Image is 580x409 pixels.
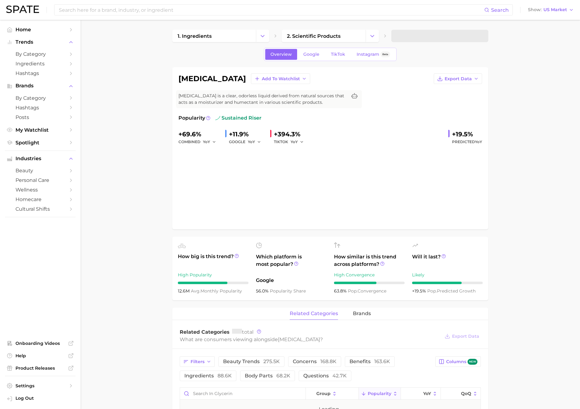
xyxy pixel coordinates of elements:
[5,37,76,47] button: Trends
[15,341,65,346] span: Onboarding Videos
[251,73,310,84] button: Add to Watchlist
[445,76,472,81] span: Export Data
[293,359,336,364] span: concerns
[475,139,482,144] span: YoY
[180,329,230,335] span: Related Categories
[5,363,76,373] a: Product Releases
[15,168,65,174] span: beauty
[303,373,347,378] span: questions
[15,70,65,76] span: Hashtags
[412,253,483,268] span: Will it last?
[248,139,255,144] span: YoY
[178,138,220,146] div: combined
[178,282,248,284] div: 7 / 10
[435,356,481,367] button: Columnsnew
[443,332,481,341] button: Export Data
[178,93,347,106] span: [MEDICAL_DATA] is a clear, odorless liquid derived from natural sources that acts as a moisturize...
[15,187,65,193] span: wellness
[215,114,261,122] span: sustained riser
[15,27,65,33] span: Home
[303,52,319,57] span: Google
[265,49,297,60] a: Overview
[543,8,567,11] span: US Market
[15,365,65,371] span: Product Releases
[229,138,265,146] div: GOOGLE
[217,373,232,379] span: 88.6k
[15,127,65,133] span: My Watchlist
[306,388,358,400] button: group
[5,381,76,390] a: Settings
[256,288,270,294] span: 56.0%
[282,30,365,42] a: 2. scientific products
[382,52,388,57] span: Beta
[270,288,306,294] span: popularity share
[15,196,65,202] span: homecare
[180,335,440,344] div: What are consumers viewing alongside ?
[5,103,76,112] a: Hashtags
[256,277,327,284] span: Google
[366,30,379,42] button: Change Category
[353,311,371,316] span: brands
[15,114,65,120] span: Posts
[349,359,390,364] span: benefits
[232,329,253,335] span: total
[412,282,483,284] div: 7 / 10
[526,6,575,14] button: ShowUS Market
[441,388,481,400] button: QoQ
[412,271,483,279] div: Likely
[178,75,246,82] h1: [MEDICAL_DATA]
[491,7,509,13] span: Search
[203,138,216,146] button: YoY
[368,391,391,396] span: Popularity
[178,271,248,279] div: High Popularity
[5,394,76,404] a: Log out. Currently logged in with e-mail dgauld@soldejaneiro.com.
[5,204,76,214] a: cultural shifts
[262,76,300,81] span: Add to Watchlist
[348,288,358,294] abbr: popularity index
[5,351,76,360] a: Help
[331,52,345,57] span: TikTok
[351,49,395,60] a: InstagramBeta
[401,388,441,400] button: YoY
[256,30,269,42] button: Change Category
[5,185,76,195] a: wellness
[334,282,405,284] div: 6 / 10
[334,271,405,279] div: High Convergence
[5,93,76,103] a: by Category
[298,49,325,60] a: Google
[334,253,405,268] span: How similar is this trend across platforms?
[15,395,71,401] span: Log Out
[326,49,350,60] a: TikTok
[359,388,401,400] button: Popularity
[274,129,308,139] div: +394.3%
[316,391,331,396] span: group
[5,195,76,204] a: homecare
[15,206,65,212] span: cultural shifts
[5,25,76,34] a: Home
[178,114,205,122] span: Popularity
[468,359,477,365] span: new
[180,388,305,399] input: Search in glycerin
[374,358,390,364] span: 163.6k
[320,358,336,364] span: 168.8k
[15,61,65,67] span: Ingredients
[5,175,76,185] a: personal care
[191,288,200,294] abbr: average
[15,105,65,111] span: Hashtags
[5,138,76,147] a: Spotlight
[423,391,431,396] span: YoY
[287,33,341,39] span: 2. scientific products
[270,52,292,57] span: Overview
[180,356,215,367] button: Filters
[172,30,256,42] a: 1. ingredients
[223,359,280,364] span: beauty trends
[263,358,280,364] span: 275.5k
[276,373,290,379] span: 68.2k
[291,139,298,144] span: YoY
[178,129,220,139] div: +69.6%
[5,339,76,348] a: Onboarding Videos
[357,52,379,57] span: Instagram
[278,336,320,342] span: [MEDICAL_DATA]
[178,253,248,268] span: How big is this trend?
[452,138,482,146] span: Predicted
